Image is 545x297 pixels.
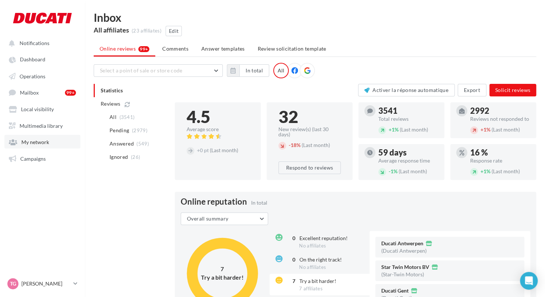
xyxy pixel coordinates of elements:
[20,155,46,161] span: Campaigns
[258,45,326,52] span: Review solicitation template
[389,126,392,133] span: +
[181,198,247,206] span: Online reputation
[94,27,129,33] div: All affiliates
[110,140,134,147] span: Answered
[132,28,162,34] div: (23 affiliates)
[251,199,267,206] span: In total
[197,147,200,153] span: +
[20,40,49,46] span: Notifications
[381,264,429,270] span: Star Twin Motors BV
[94,12,536,23] div: Inbox
[6,277,79,291] a: TG [PERSON_NAME]
[299,286,323,291] span: 7 affiliates
[299,278,336,284] span: Try a bit harder!
[378,107,438,115] div: 3541
[299,264,326,270] span: No affiliates
[492,168,520,174] span: (Last month)
[4,52,80,66] a: Dashboard
[21,106,54,112] span: Local visibility
[110,153,128,161] span: Ignored
[210,147,238,153] span: (Last month)
[4,36,77,49] button: Notifications
[10,280,16,287] span: TG
[200,273,244,282] div: Try a bit harder!
[289,142,301,148] span: 18%
[378,116,438,122] div: Total reviews
[131,154,140,160] span: (26)
[299,235,348,241] span: Excellent reputation!
[289,142,291,148] span: -
[470,148,530,157] div: 16 %
[287,277,295,285] div: 7
[227,64,269,77] button: In total
[21,280,70,287] p: [PERSON_NAME]
[302,142,330,148] span: (Last month)
[287,256,295,263] div: 0
[458,84,486,96] button: Export
[470,107,530,115] div: 2992
[489,84,536,96] button: Solicit reviews
[65,90,76,96] div: 99+
[381,288,409,293] span: Ducati Gent
[470,158,530,163] div: Response rate
[187,127,249,132] div: Average score
[132,127,147,133] span: (2979)
[273,63,289,78] div: All
[187,108,249,125] div: 4.5
[4,135,80,148] a: My network
[4,119,80,132] a: Multimedia library
[94,64,223,77] button: Select a point of sale or store code
[4,85,80,99] a: Mailbox 99+
[389,126,399,133] span: 1%
[492,126,520,133] span: (Last month)
[4,102,80,115] a: Local visibility
[287,235,295,242] div: 0
[239,64,269,77] button: In total
[20,89,39,96] span: Mailbox
[162,45,188,52] span: Comments
[20,57,45,63] span: Dashboard
[100,67,183,74] span: Select a point of sale or store code
[381,248,427,253] div: (Ducati Antwerpen)
[200,265,244,273] div: 7
[166,26,182,36] button: Edit
[470,116,530,122] div: Reviews not responded to
[480,126,483,133] span: +
[480,168,483,174] span: +
[278,108,341,125] div: 32
[378,158,438,163] div: Average response time
[201,45,245,52] span: Answer templates
[181,212,268,225] button: Overall summary
[20,73,45,79] span: Operations
[4,69,80,82] a: Operations
[20,122,63,129] span: Multimedia library
[136,141,149,147] span: (549)
[520,272,538,290] div: Open Intercom Messenger
[110,127,129,134] span: Pending
[389,168,398,174] span: 1%
[278,127,341,137] div: New review(s) (last 30 days)
[389,168,390,174] span: -
[4,151,80,165] a: Campaigns
[110,113,117,121] span: All
[119,114,135,120] span: (3541)
[480,126,490,133] span: 1%
[21,139,49,145] span: My network
[197,147,209,153] span: 0 pt
[187,215,228,222] span: Overall summary
[399,168,427,174] span: (Last month)
[299,256,342,263] span: On the right track!
[381,241,423,246] span: Ducati Antwerpen
[381,272,424,277] div: (Star-Twin Motors)
[480,168,490,174] span: 1%
[278,161,341,174] button: Respond to reviews
[101,100,120,107] span: Reviews
[378,148,438,157] div: 59 days
[400,126,428,133] span: (Last month)
[358,84,455,96] button: Activer la réponse automatique
[299,243,326,249] span: No affiliates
